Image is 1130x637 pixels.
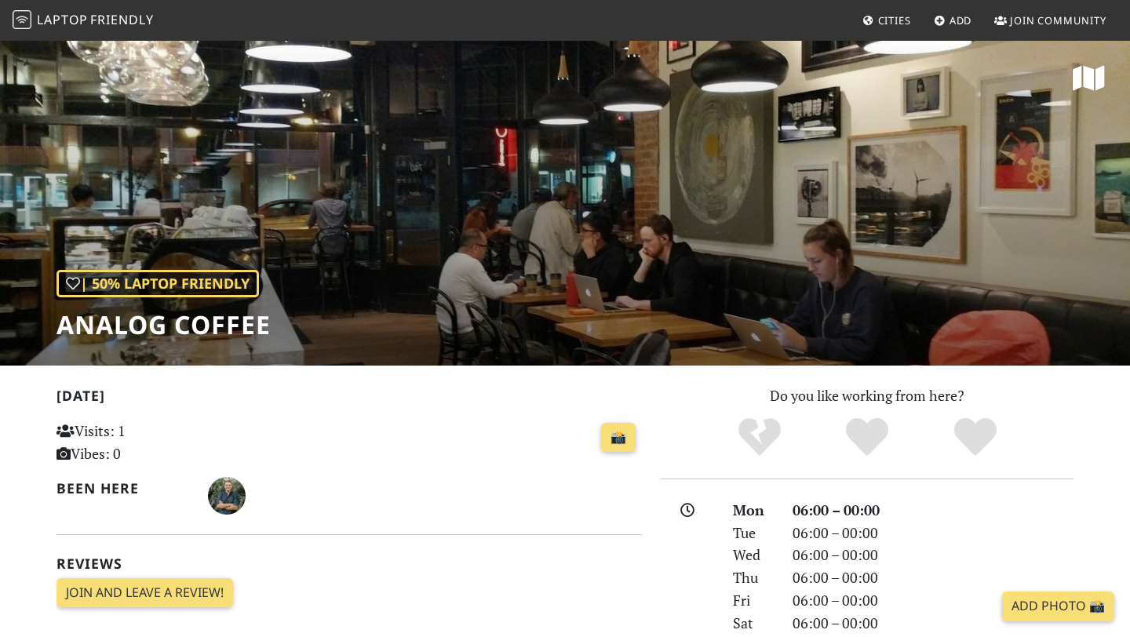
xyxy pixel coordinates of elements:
[878,13,911,27] span: Cities
[921,416,1030,459] div: Definitely!
[724,589,783,612] div: Fri
[90,11,153,28] span: Friendly
[783,589,1083,612] div: 06:00 – 00:00
[56,555,642,572] h2: Reviews
[1002,591,1114,621] a: Add Photo 📸
[13,7,154,35] a: LaptopFriendly LaptopFriendly
[13,10,31,29] img: LaptopFriendly
[1010,13,1106,27] span: Join Community
[783,566,1083,589] div: 06:00 – 00:00
[56,310,271,340] h1: Analog Coffee
[783,522,1083,544] div: 06:00 – 00:00
[783,544,1083,566] div: 06:00 – 00:00
[724,522,783,544] div: Tue
[783,499,1083,522] div: 06:00 – 00:00
[724,544,783,566] div: Wed
[208,485,246,504] span: Filip Sardi
[988,6,1113,35] a: Join Community
[56,578,233,608] a: Join and leave a review!
[661,384,1073,407] p: Do you like working from here?
[724,499,783,522] div: Mon
[705,416,814,459] div: No
[950,13,972,27] span: Add
[724,566,783,589] div: Thu
[601,423,636,453] a: 📸
[56,420,239,465] p: Visits: 1 Vibes: 0
[856,6,917,35] a: Cities
[56,388,642,410] h2: [DATE]
[783,612,1083,635] div: 06:00 – 00:00
[724,612,783,635] div: Sat
[37,11,88,28] span: Laptop
[56,270,259,297] div: | 50% Laptop Friendly
[208,477,246,515] img: 1330-filip.jpg
[928,6,979,35] a: Add
[813,416,921,459] div: Yes
[56,480,189,497] h2: Been here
